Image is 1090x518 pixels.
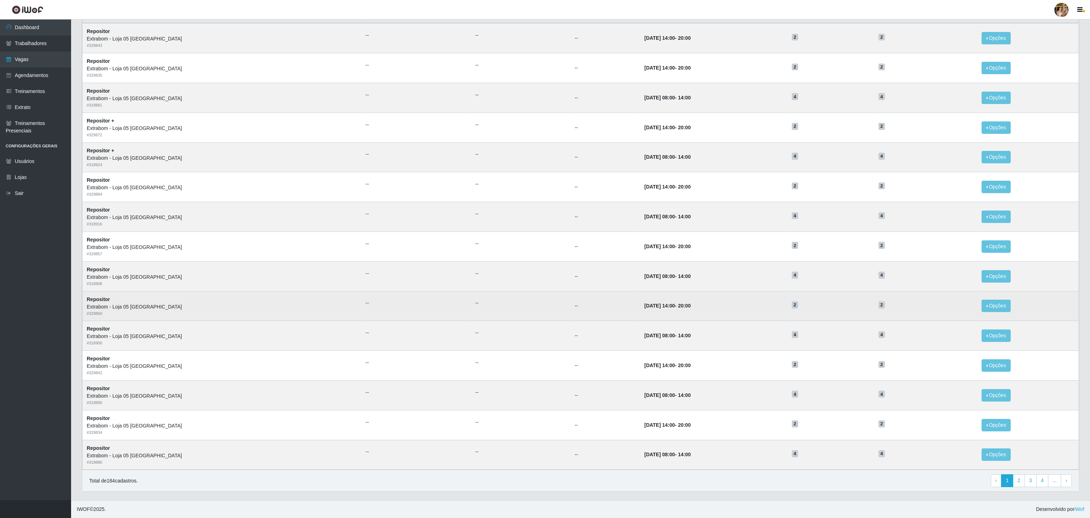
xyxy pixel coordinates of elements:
[982,240,1011,253] button: Opções
[982,448,1011,461] button: Opções
[879,93,885,100] span: 4
[475,448,566,456] ul: --
[366,389,467,396] ul: --
[644,214,675,219] time: [DATE] 08:00
[792,301,798,309] span: 2
[792,242,798,249] span: 2
[644,392,691,398] strong: -
[1013,474,1025,487] a: 2
[678,333,691,338] time: 14:00
[644,184,691,190] strong: -
[475,389,566,396] ul: --
[366,419,467,426] ul: --
[366,270,467,277] ul: --
[89,477,138,485] p: Total de 184 cadastros.
[87,303,357,311] div: Extrabom - Loja 05 [GEOGRAPHIC_DATA]
[475,419,566,426] ul: --
[1074,506,1084,512] a: iWof
[570,321,640,351] td: --
[982,181,1011,193] button: Opções
[87,415,110,421] strong: Repositor
[570,231,640,261] td: --
[982,151,1011,163] button: Opções
[792,212,798,219] span: 4
[366,210,467,218] ul: --
[1061,474,1072,487] a: Next
[792,123,798,130] span: 2
[87,43,357,49] div: # 329843
[644,422,691,428] strong: -
[792,331,798,338] span: 4
[644,392,675,398] time: [DATE] 08:00
[879,420,885,427] span: 2
[87,125,357,132] div: Extrabom - Loja 05 [GEOGRAPHIC_DATA]
[87,340,357,346] div: # 318900
[982,270,1011,283] button: Opções
[678,35,691,41] time: 20:00
[87,362,357,370] div: Extrabom - Loja 05 [GEOGRAPHIC_DATA]
[644,244,691,249] strong: -
[366,121,467,129] ul: --
[982,359,1011,372] button: Opções
[678,422,691,428] time: 20:00
[570,380,640,410] td: --
[678,214,691,219] time: 14:00
[644,273,691,279] strong: -
[366,299,467,307] ul: --
[87,296,110,302] strong: Repositor
[792,450,798,457] span: 4
[87,184,357,191] div: Extrabom - Loja 05 [GEOGRAPHIC_DATA]
[366,448,467,456] ul: --
[77,506,90,512] span: IWOF
[475,180,566,188] ul: --
[570,261,640,291] td: --
[644,452,691,457] strong: -
[678,362,691,368] time: 20:00
[678,273,691,279] time: 14:00
[644,303,675,309] time: [DATE] 14:00
[879,182,885,190] span: 2
[982,92,1011,104] button: Opções
[87,35,357,43] div: Extrabom - Loja 05 [GEOGRAPHIC_DATA]
[87,214,357,221] div: Extrabom - Loja 05 [GEOGRAPHIC_DATA]
[879,301,885,309] span: 2
[87,281,357,287] div: # 318908
[570,83,640,113] td: --
[87,191,357,197] div: # 329864
[879,272,885,279] span: 4
[87,267,110,272] strong: Repositor
[644,273,675,279] time: [DATE] 08:00
[87,88,110,94] strong: Repositor
[644,65,691,71] strong: -
[570,410,640,440] td: --
[87,154,357,162] div: Extrabom - Loja 05 [GEOGRAPHIC_DATA]
[644,362,675,368] time: [DATE] 14:00
[570,142,640,172] td: --
[87,326,110,332] strong: Repositor
[87,177,110,183] strong: Repositor
[87,422,357,430] div: Extrabom - Loja 05 [GEOGRAPHIC_DATA]
[982,389,1011,402] button: Opções
[644,125,675,130] time: [DATE] 14:00
[644,244,675,249] time: [DATE] 14:00
[644,35,675,41] time: [DATE] 14:00
[570,202,640,232] td: --
[570,351,640,381] td: --
[87,72,357,78] div: # 329835
[570,113,640,142] td: --
[982,121,1011,134] button: Opções
[475,91,566,99] ul: --
[366,32,467,39] ul: --
[678,303,691,309] time: 20:00
[87,207,110,213] strong: Repositor
[475,61,566,69] ul: --
[644,333,691,338] strong: -
[87,58,110,64] strong: Repositor
[792,153,798,160] span: 4
[1025,474,1037,487] a: 3
[982,211,1011,223] button: Opções
[570,172,640,202] td: --
[475,299,566,307] ul: --
[87,118,114,124] strong: Repositor +
[475,270,566,277] ul: --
